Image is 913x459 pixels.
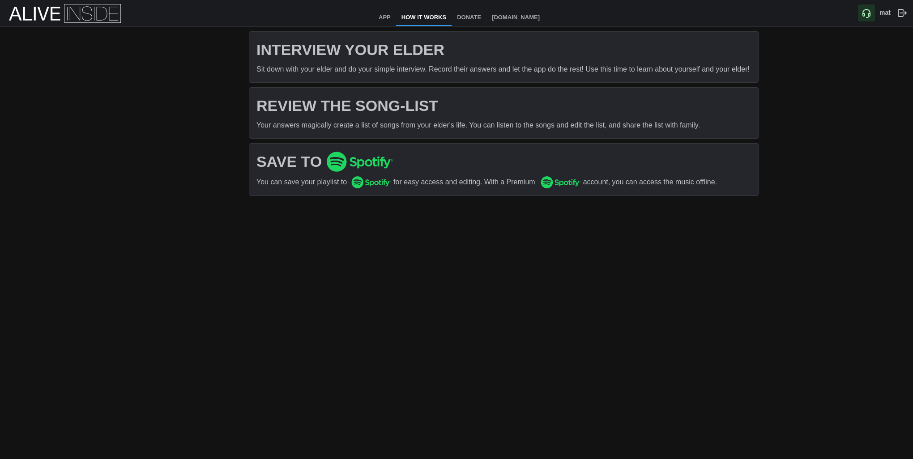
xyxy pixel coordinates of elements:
[326,152,393,172] img: Spotify_Logo_RGB_Green.9ff49e53.png
[486,10,545,26] a: [DOMAIN_NAME]
[393,177,541,188] div: for easy access and editing. With a Premium
[373,10,396,26] a: App
[879,9,891,16] b: mat
[396,10,452,26] a: How It Works
[583,177,751,188] div: account, you can access the music offline.
[541,176,580,188] img: Spotify_Logo_RGB_Green.9ff49e53.png
[256,177,351,188] div: You can save your playlist to
[256,96,751,115] h1: REVIEW THE SONG-LIST
[256,64,751,75] div: Sit down with your elder and do your simple interview. Record their answers and let the app do th...
[452,10,486,26] a: Donate
[9,4,121,23] img: Alive Inside Logo
[256,40,751,59] h1: INTERVIEW YOUR ELDER
[256,120,751,131] div: Your answers magically create a list of songs from your elder's life. You can listen to the songs...
[351,176,391,188] img: Spotify_Logo_RGB_Green.9ff49e53.png
[256,152,751,172] h1: SAVE TO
